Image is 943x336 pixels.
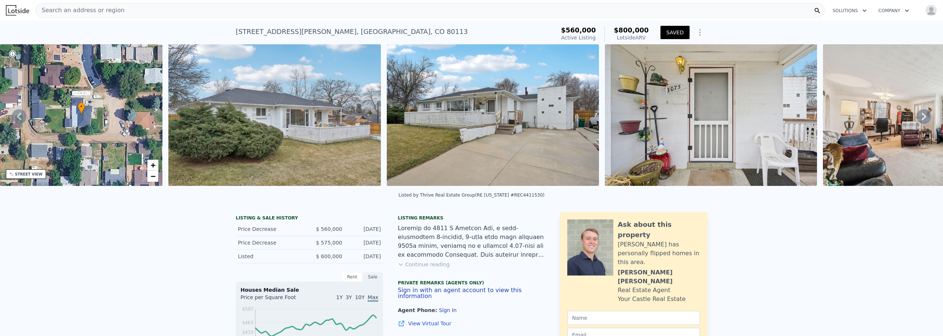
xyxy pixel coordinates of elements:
div: Lotside ARV [614,34,649,41]
div: Price Decrease [238,239,304,246]
div: [DATE] [348,239,381,246]
button: Sign in with an agent account to view this information [398,287,545,299]
div: [DATE] [348,225,381,233]
div: LISTING & SALE HISTORY [236,215,383,222]
div: [PERSON_NAME] [PERSON_NAME] [618,268,700,286]
span: $560,000 [561,26,596,34]
div: [PERSON_NAME] has personally flipped homes in this area. [618,240,700,267]
span: $ 575,000 [316,240,342,246]
tspan: $463 [242,320,253,325]
img: avatar [925,4,937,16]
tspan: $507 [242,306,253,312]
span: $ 600,000 [316,253,342,259]
span: Agent Phone: [398,307,439,313]
button: Solutions [827,4,873,17]
a: Zoom in [147,160,158,171]
img: Sale: 135261237 Parcel: 6023775 [168,44,381,186]
tspan: $433 [242,330,253,335]
div: • [78,102,85,115]
a: Zoom out [147,171,158,182]
span: 3Y [346,294,352,300]
div: Private Remarks (Agents Only) [398,280,545,287]
img: Sale: 135261237 Parcel: 6023775 [387,44,599,186]
div: Price per Square Foot [241,294,309,305]
input: Name [567,311,700,325]
div: Ask about this property [618,219,700,240]
span: − [151,172,155,181]
span: Search an address or region [36,6,125,15]
div: Loremip do 4811 S Ametcon Adi, e sedd-eiusmodtem 8-incidid, 9-utla etdo magn aliquaen 9505a minim... [398,224,545,259]
span: • [78,103,85,110]
button: Show Options [693,25,707,40]
div: Your Castle Real Estate [618,295,686,304]
span: Max [368,294,378,302]
div: STREET VIEW [15,172,43,177]
div: [DATE] [348,253,381,260]
div: Listed by Thrive Real Estate Group (RE [US_STATE] #REC4411530) [399,193,545,198]
div: Sale [362,272,383,282]
img: Lotside [6,5,29,15]
div: Real Estate Agent [618,286,670,295]
img: Sale: 135261237 Parcel: 6023775 [605,44,817,186]
button: Sign In [439,307,457,313]
a: View Virtual Tour [398,320,545,327]
button: SAVED [660,26,690,39]
span: 1Y [336,294,343,300]
div: Listed [238,253,304,260]
span: Active Listing [561,35,596,41]
div: Rent [342,272,362,282]
span: + [151,160,155,170]
div: [STREET_ADDRESS][PERSON_NAME] , [GEOGRAPHIC_DATA] , CO 80113 [236,27,468,37]
button: Company [873,4,915,17]
div: Price Decrease [238,225,304,233]
span: 10Y [355,294,365,300]
button: Continue reading [398,261,450,268]
div: Listing remarks [398,215,545,221]
span: $ 560,000 [316,226,342,232]
div: Houses Median Sale [241,286,378,294]
span: $800,000 [614,26,649,34]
